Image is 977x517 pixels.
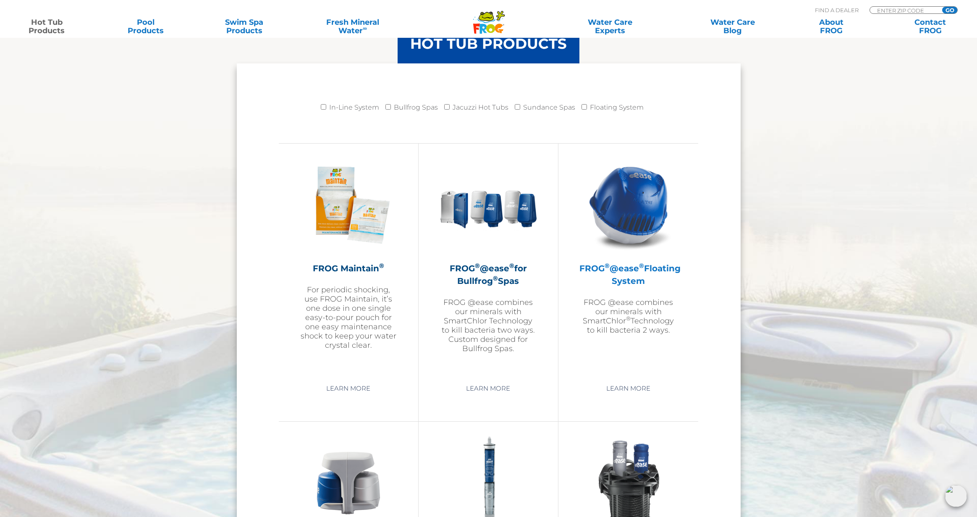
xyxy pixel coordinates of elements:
input: GO [942,7,957,13]
sup: ® [509,262,514,270]
p: FROG @ease combines our minerals with SmartChlor Technology to kill bacteria 2 ways. [579,298,677,335]
h2: FROG @ease for Bullfrog Spas [440,262,537,287]
a: FROG Maintain®For periodic shocking, use FROG Maintain, it’s one dose in one single easy-to-pour ... [300,156,397,375]
a: AboutFROG [793,18,870,35]
a: Learn More [317,381,380,396]
p: Find A Dealer [815,6,859,14]
sup: ® [379,262,384,270]
label: Sundance Spas [523,99,575,116]
p: FROG @ease combines our minerals with SmartChlor Technology to kill bacteria two ways. Custom des... [440,298,537,353]
a: PoolProducts [107,18,184,35]
a: FROG®@ease®for Bullfrog®SpasFROG @ease combines our minerals with SmartChlor Technology to kill b... [440,156,537,375]
a: Water CareExperts [547,18,672,35]
label: Floating System [590,99,644,116]
label: Jacuzzi Hot Tubs [453,99,508,116]
sup: ® [493,274,498,282]
img: openIcon [945,485,967,507]
h2: FROG @ease Floating System [579,262,677,287]
input: Zip Code Form [876,7,933,14]
a: Hot TubProducts [8,18,85,35]
sup: ® [605,262,610,270]
h2: FROG Maintain [300,262,397,275]
a: Fresh MineralWater∞ [305,18,401,35]
p: For periodic shocking, use FROG Maintain, it’s one dose in one single easy-to-pour pouch for one ... [300,285,397,350]
h3: HOT TUB PRODUCTS [410,37,567,51]
a: Learn More [456,381,520,396]
a: Learn More [597,381,660,396]
img: bullfrog-product-hero-300x300.png [440,156,537,254]
a: FROG®@ease®Floating SystemFROG @ease combines our minerals with SmartChlor®Technology to kill bac... [579,156,677,375]
a: Swim SpaProducts [206,18,283,35]
img: Frog_Maintain_Hero-2-v2-300x300.png [300,156,397,254]
sup: ∞ [363,25,367,31]
img: hot-tub-product-atease-system-300x300.png [580,156,677,254]
label: In-Line System [329,99,379,116]
sup: ® [639,262,644,270]
sup: ® [626,315,631,322]
a: ContactFROG [892,18,969,35]
sup: ® [475,262,480,270]
label: Bullfrog Spas [394,99,438,116]
a: Water CareBlog [694,18,771,35]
